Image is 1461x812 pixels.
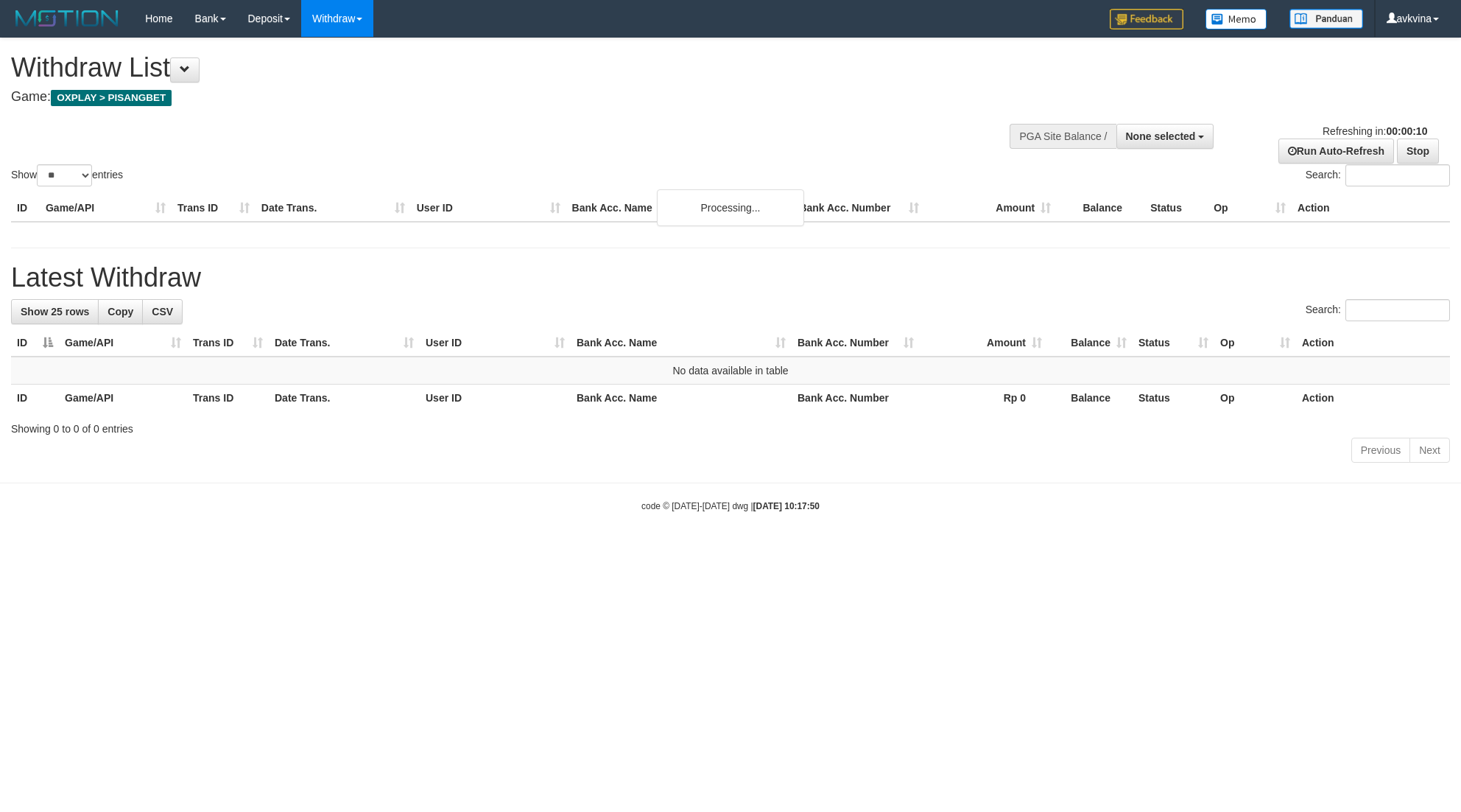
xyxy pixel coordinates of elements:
[51,90,172,106] span: OXPLAY > PISANGBET
[152,306,173,318] span: CSV
[1296,329,1450,357] th: Action
[11,329,59,357] th: ID: activate to sort column descending
[1397,139,1439,164] a: Stop
[1296,385,1450,412] th: Action
[571,329,792,357] th: Bank Acc. Name: activate to sort column ascending
[11,53,960,83] h1: Withdraw List
[792,329,920,357] th: Bank Acc. Number: activate to sort column ascending
[1116,124,1214,149] button: None selected
[753,501,820,511] strong: [DATE] 10:17:50
[1214,385,1296,412] th: Op
[256,195,411,222] th: Date Trans.
[657,189,804,226] div: Processing...
[925,195,1057,222] th: Amount
[269,385,420,412] th: Date Trans.
[1205,9,1267,29] img: Button%20Memo.svg
[1010,124,1116,149] div: PGA Site Balance /
[1289,9,1363,29] img: panduan.png
[420,329,571,357] th: User ID: activate to sort column ascending
[1208,195,1292,222] th: Op
[40,195,172,222] th: Game/API
[98,299,143,324] a: Copy
[11,7,123,29] img: MOTION_logo.png
[1214,329,1296,357] th: Op: activate to sort column ascending
[920,385,1048,412] th: Rp 0
[1292,195,1450,222] th: Action
[1386,125,1427,137] strong: 00:00:10
[792,385,920,412] th: Bank Acc. Number
[1144,195,1208,222] th: Status
[1126,130,1196,142] span: None selected
[420,385,571,412] th: User ID
[411,195,566,222] th: User ID
[566,195,794,222] th: Bank Acc. Name
[142,299,183,324] a: CSV
[1409,438,1450,463] a: Next
[793,195,925,222] th: Bank Acc. Number
[59,329,187,357] th: Game/API: activate to sort column ascending
[1345,299,1450,321] input: Search:
[108,306,133,318] span: Copy
[1057,195,1144,222] th: Balance
[1048,385,1133,412] th: Balance
[571,385,792,412] th: Bank Acc. Name
[1323,125,1427,137] span: Refreshing in:
[11,90,960,105] h4: Game:
[1133,329,1214,357] th: Status: activate to sort column ascending
[37,164,92,186] select: Showentries
[1345,164,1450,186] input: Search:
[920,329,1048,357] th: Amount: activate to sort column ascending
[11,416,1450,436] div: Showing 0 to 0 of 0 entries
[269,329,420,357] th: Date Trans.: activate to sort column ascending
[11,164,123,186] label: Show entries
[11,385,59,412] th: ID
[21,306,89,318] span: Show 25 rows
[1110,9,1183,29] img: Feedback.jpg
[1351,438,1410,463] a: Previous
[172,195,256,222] th: Trans ID
[11,263,1450,293] h1: Latest Withdraw
[11,299,99,324] a: Show 25 rows
[1306,164,1450,186] label: Search:
[11,357,1450,385] td: No data available in table
[187,385,269,412] th: Trans ID
[1048,329,1133,357] th: Balance: activate to sort column ascending
[641,501,820,511] small: code © [DATE]-[DATE] dwg |
[187,329,269,357] th: Trans ID: activate to sort column ascending
[59,385,187,412] th: Game/API
[1133,385,1214,412] th: Status
[1306,299,1450,321] label: Search:
[1278,139,1394,164] a: Run Auto-Refresh
[11,195,40,222] th: ID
